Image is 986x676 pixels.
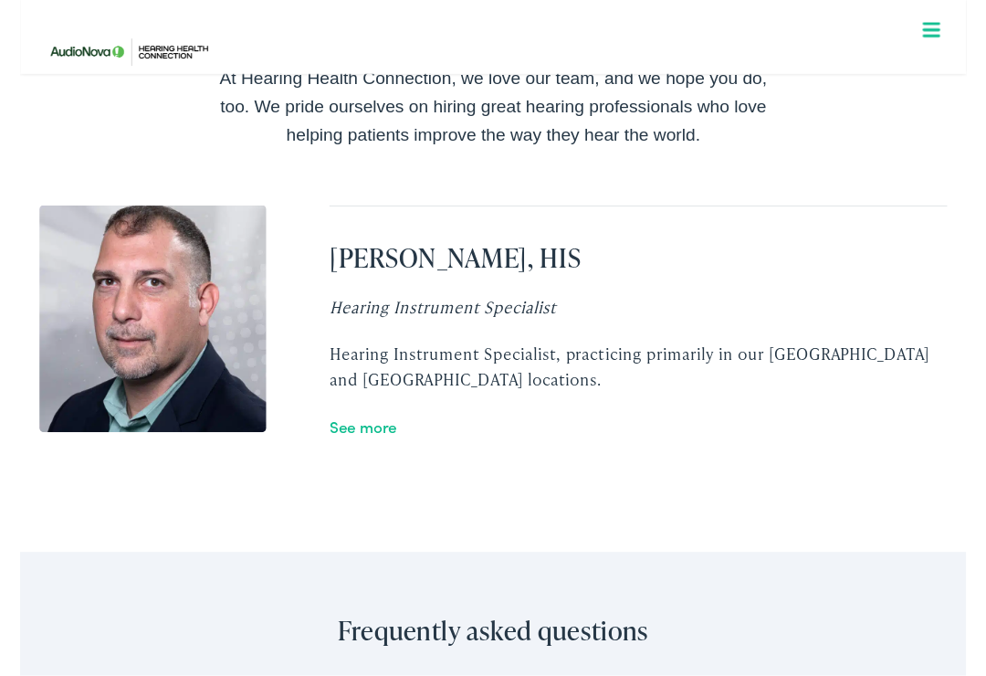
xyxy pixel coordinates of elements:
i: Hearing Instrument Specialist [322,308,558,331]
div: Hearing Instrument Specialist, practicing primarily in our [GEOGRAPHIC_DATA] and [GEOGRAPHIC_DATA... [322,356,966,409]
h2: [PERSON_NAME], HIS [322,251,966,284]
a: What We Offer [34,73,967,130]
a: See more [322,433,393,456]
div: At Hearing Health Connection, we love our team, and we hope you do, too. We pride ourselves on hi... [201,67,785,154]
h2: Frequently asked questions [20,639,967,672]
img: Ken Mashraky HIS is a hearing instrument specialist at Hearing Health Connection in Monroeville, PA. [20,214,257,450]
